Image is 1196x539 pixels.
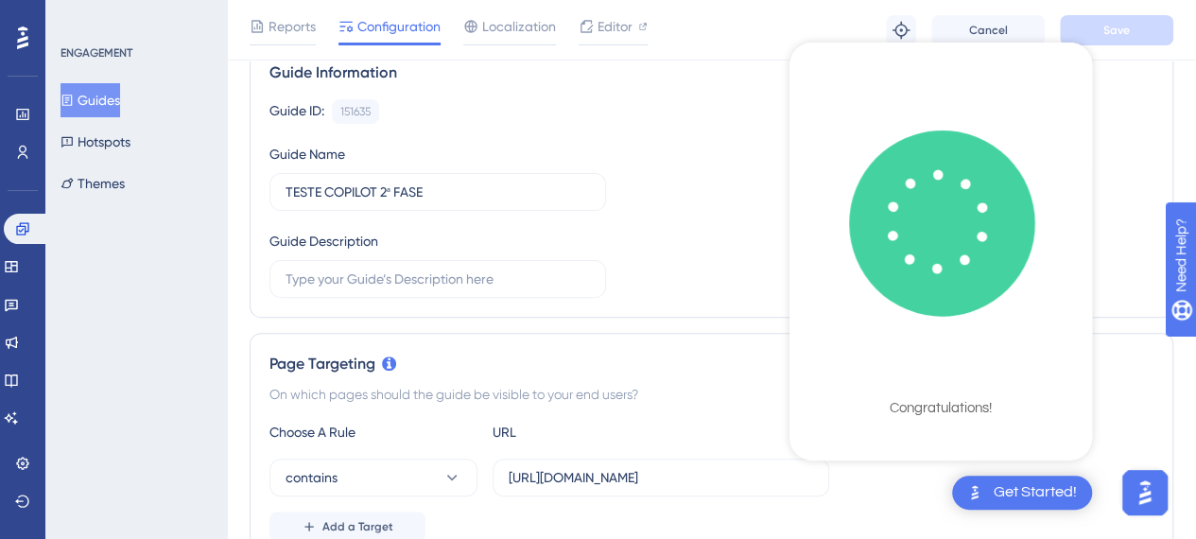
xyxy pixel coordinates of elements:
[509,467,813,488] input: yourwebsite.com/path
[61,83,120,117] button: Guides
[322,519,393,534] span: Add a Target
[789,43,1092,461] div: Checklist Container
[44,5,118,27] span: Need Help?
[994,482,1077,503] div: Get Started!
[269,15,316,38] span: Reports
[269,143,345,165] div: Guide Name
[269,353,1153,375] div: Page Targeting
[789,43,1092,456] div: checklist loading
[1117,464,1173,521] iframe: UserGuiding AI Assistant Launcher
[286,269,590,289] input: Type your Guide’s Description here
[269,99,324,124] div: Guide ID:
[61,125,130,159] button: Hotspots
[963,481,986,504] img: launcher-image-alternative-text
[61,166,125,200] button: Themes
[969,23,1008,38] span: Cancel
[269,421,477,443] div: Choose A Rule
[952,476,1092,510] div: Open Get Started! checklist
[482,15,556,38] span: Localization
[269,61,1153,84] div: Guide Information
[61,45,132,61] div: ENGAGEMENT
[1103,23,1130,38] span: Save
[269,383,1153,406] div: On which pages should the guide be visible to your end users?
[269,230,378,252] div: Guide Description
[836,364,1047,391] div: Checklist Completed
[890,399,992,418] div: Congratulations!
[493,421,701,443] div: URL
[1060,15,1173,45] button: Save
[598,15,633,38] span: Editor
[931,15,1045,45] button: Cancel
[340,104,371,119] div: 151635
[269,459,477,496] button: contains
[357,15,441,38] span: Configuration
[286,182,590,202] input: Type your Guide’s Name here
[286,466,338,489] span: contains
